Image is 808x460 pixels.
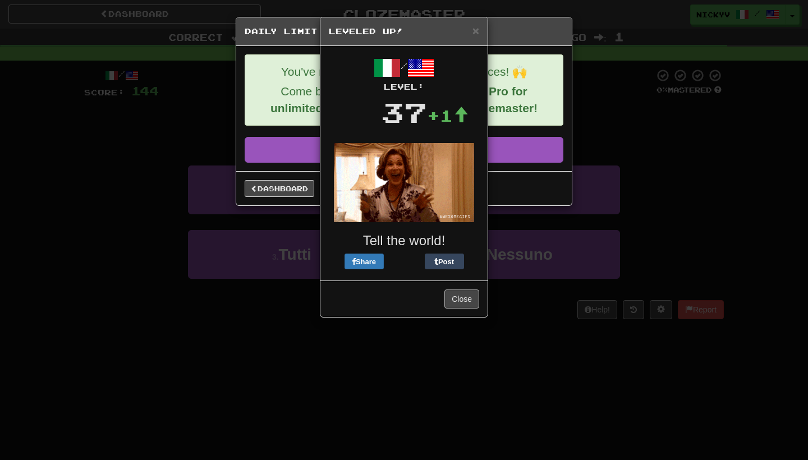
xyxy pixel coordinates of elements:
[444,289,479,309] button: Close
[329,26,479,37] h5: Leveled Up!
[472,24,479,37] span: ×
[334,143,474,222] img: lucille-bluth-8f3fd88a9e1d39ebd4dcae2a3c7398930b7aef404e756e0a294bf35c6fedb1b1.gif
[381,93,427,132] div: 37
[425,254,464,269] button: Post
[472,25,479,36] button: Close
[384,254,425,269] iframe: X Post Button
[329,233,479,248] h3: Tell the world!
[427,104,469,127] div: +1
[329,54,479,93] div: /
[345,254,384,269] button: Share
[329,81,479,93] div: Level:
